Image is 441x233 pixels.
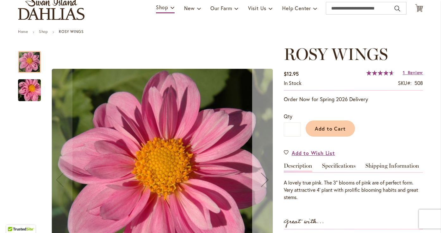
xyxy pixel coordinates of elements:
a: 1 Review [403,69,423,75]
span: Our Farm [210,5,232,11]
a: Add to Wish List [284,149,335,157]
div: ROSY WINGS [18,45,47,73]
iframe: Launch Accessibility Center [5,210,22,228]
a: Shipping Information [365,163,419,172]
p: Order Now for Spring 2026 Delivery [284,95,423,103]
div: 508 [414,80,423,87]
span: ROSY WINGS [284,44,388,64]
span: Shop [156,4,168,10]
a: Shop [39,29,48,34]
strong: Great with... [284,217,324,227]
span: Visit Us [248,5,266,11]
span: In stock [284,80,301,86]
a: Description [284,163,312,172]
a: Specifications [322,163,356,172]
div: 93% [366,70,394,75]
div: A lovely true pink. The 3" blooms of pink are of perfect form. Very attractive 4' plant with prol... [284,179,423,201]
span: 1 [403,69,405,75]
div: ROSY WINGS [18,73,41,101]
span: Review [408,69,423,75]
div: Detailed Product Info [284,163,423,201]
span: Add to Wish List [292,149,335,157]
span: Help Center [282,5,311,11]
img: ROSY WINGS [7,75,52,106]
span: Qty [284,113,292,120]
strong: SKU [398,80,412,86]
a: Home [18,29,28,34]
span: $12.95 [284,70,299,77]
strong: ROSY WINGS [59,29,84,34]
span: Add to Cart [315,125,346,132]
div: Availability [284,80,301,87]
button: Add to Cart [306,120,355,137]
span: New [184,5,195,11]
